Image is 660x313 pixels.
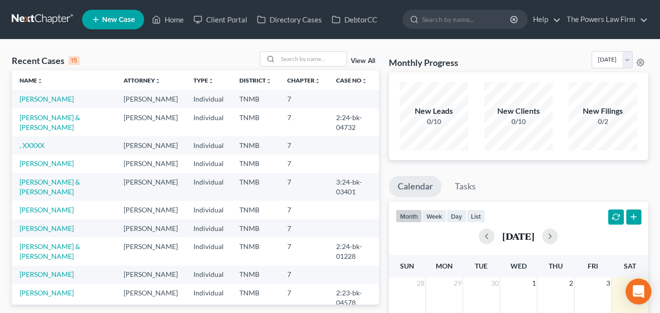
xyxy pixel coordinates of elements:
[569,105,637,117] div: New Filings
[484,105,553,117] div: New Clients
[511,262,527,270] span: Wed
[569,117,637,126] div: 0/2
[568,277,574,289] span: 2
[446,176,485,197] a: Tasks
[116,219,186,237] td: [PERSON_NAME]
[328,173,379,201] td: 3:24-bk-03401
[20,289,74,297] a: [PERSON_NAME]
[279,173,328,201] td: 7
[189,11,252,28] a: Client Portal
[328,108,379,136] td: 2:24-bk-04732
[186,284,232,312] td: Individual
[327,11,382,28] a: DebtorCC
[68,56,80,65] div: 15
[116,173,186,201] td: [PERSON_NAME]
[186,136,232,154] td: Individual
[20,270,74,278] a: [PERSON_NAME]
[436,262,453,270] span: Mon
[116,155,186,173] td: [PERSON_NAME]
[208,78,214,84] i: unfold_more
[328,237,379,265] td: 2:24-bk-01228
[186,155,232,173] td: Individual
[116,266,186,284] td: [PERSON_NAME]
[351,58,375,64] a: View All
[232,108,279,136] td: TNMB
[20,159,74,167] a: [PERSON_NAME]
[232,90,279,108] td: TNMB
[147,11,189,28] a: Home
[396,209,422,223] button: month
[279,108,328,136] td: 7
[278,52,346,66] input: Search by name...
[287,77,320,84] a: Chapterunfold_more
[232,201,279,219] td: TNMB
[336,77,367,84] a: Case Nounfold_more
[186,108,232,136] td: Individual
[186,237,232,265] td: Individual
[186,266,232,284] td: Individual
[279,219,328,237] td: 7
[124,77,161,84] a: Attorneyunfold_more
[605,277,611,289] span: 3
[20,178,80,196] a: [PERSON_NAME] & [PERSON_NAME]
[549,262,563,270] span: Thu
[37,78,43,84] i: unfold_more
[232,155,279,173] td: TNMB
[20,77,43,84] a: Nameunfold_more
[315,78,320,84] i: unfold_more
[20,224,74,232] a: [PERSON_NAME]
[422,209,447,223] button: week
[279,155,328,173] td: 7
[186,173,232,201] td: Individual
[193,77,214,84] a: Typeunfold_more
[389,176,442,197] a: Calendar
[20,141,44,149] a: , XXXXX
[266,78,272,84] i: unfold_more
[116,237,186,265] td: [PERSON_NAME]
[116,108,186,136] td: [PERSON_NAME]
[186,201,232,219] td: Individual
[155,78,161,84] i: unfold_more
[232,219,279,237] td: TNMB
[116,136,186,154] td: [PERSON_NAME]
[624,262,636,270] span: Sat
[186,90,232,108] td: Individual
[453,277,463,289] span: 29
[20,95,74,103] a: [PERSON_NAME]
[232,173,279,201] td: TNMB
[328,284,379,312] td: 2:23-bk-04578
[232,237,279,265] td: TNMB
[116,284,186,312] td: [PERSON_NAME]
[186,219,232,237] td: Individual
[232,136,279,154] td: TNMB
[400,117,468,126] div: 0/10
[475,262,488,270] span: Tue
[484,117,553,126] div: 0/10
[116,90,186,108] td: [PERSON_NAME]
[252,11,327,28] a: Directory Cases
[362,78,367,84] i: unfold_more
[12,55,80,66] div: Recent Cases
[279,284,328,312] td: 7
[232,284,279,312] td: TNMB
[232,266,279,284] td: TNMB
[279,266,328,284] td: 7
[400,262,414,270] span: Sun
[389,57,458,68] h3: Monthly Progress
[490,277,500,289] span: 30
[279,201,328,219] td: 7
[20,206,74,214] a: [PERSON_NAME]
[467,209,485,223] button: list
[116,201,186,219] td: [PERSON_NAME]
[502,231,534,241] h2: [DATE]
[400,105,468,117] div: New Leads
[279,90,328,108] td: 7
[239,77,272,84] a: Districtunfold_more
[416,277,426,289] span: 28
[279,237,328,265] td: 7
[531,277,537,289] span: 1
[528,11,561,28] a: Help
[562,11,648,28] a: The Powers Law Firm
[102,16,135,23] span: New Case
[422,10,511,28] input: Search by name...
